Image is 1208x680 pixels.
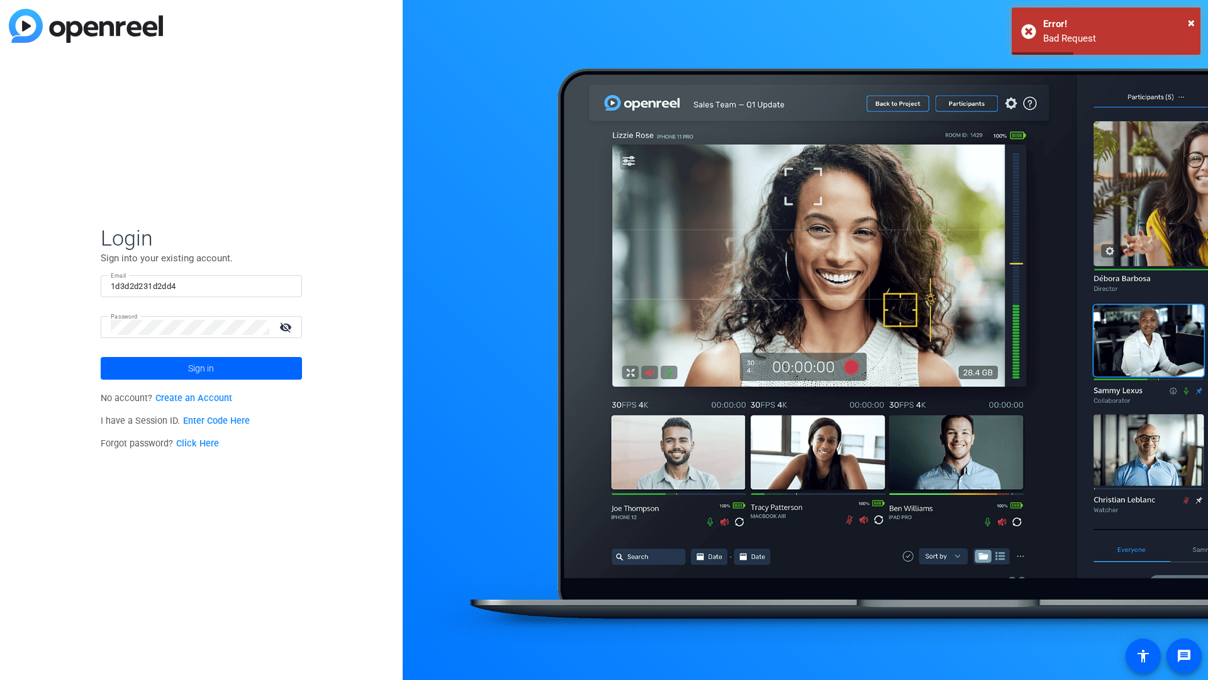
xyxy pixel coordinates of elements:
[188,353,214,384] span: Sign in
[1188,15,1195,30] span: ×
[183,416,250,426] a: Enter Code Here
[111,313,138,320] mat-label: Password
[101,438,219,449] span: Forgot password?
[1136,649,1151,664] mat-icon: accessibility
[1043,17,1191,31] div: Error!
[111,272,126,279] mat-label: Email
[1043,31,1191,46] div: Bad Request
[101,225,302,251] span: Login
[1188,13,1195,32] button: Close
[111,279,292,294] input: Enter Email Address
[101,357,302,380] button: Sign in
[9,9,163,43] img: blue-gradient.svg
[101,393,232,404] span: No account?
[101,416,250,426] span: I have a Session ID.
[272,318,302,336] mat-icon: visibility_off
[1177,649,1192,664] mat-icon: message
[176,438,219,449] a: Click Here
[155,393,232,404] a: Create an Account
[101,251,302,265] p: Sign into your existing account.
